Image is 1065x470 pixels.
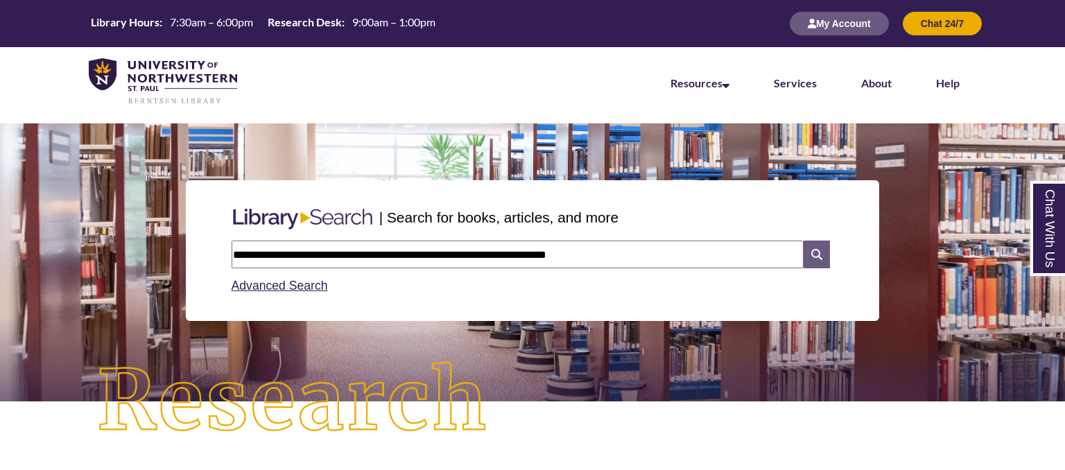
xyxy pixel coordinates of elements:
a: Hours Today [85,15,441,33]
a: Resources [670,76,729,89]
i: Search [804,241,830,268]
a: Advanced Search [232,279,328,293]
span: 9:00am – 1:00pm [352,15,435,28]
button: My Account [790,12,889,35]
a: About [861,76,892,89]
span: 7:30am – 6:00pm [170,15,253,28]
button: Chat 24/7 [903,12,982,35]
img: UNWSP Library Logo [89,58,237,105]
p: | Search for books, articles, and more [379,207,618,228]
a: Services [774,76,817,89]
a: Help [936,76,960,89]
table: Hours Today [85,15,441,32]
a: My Account [790,17,889,29]
th: Library Hours: [85,15,164,30]
th: Research Desk: [262,15,347,30]
img: Libary Search [226,203,379,235]
a: Chat 24/7 [903,17,982,29]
